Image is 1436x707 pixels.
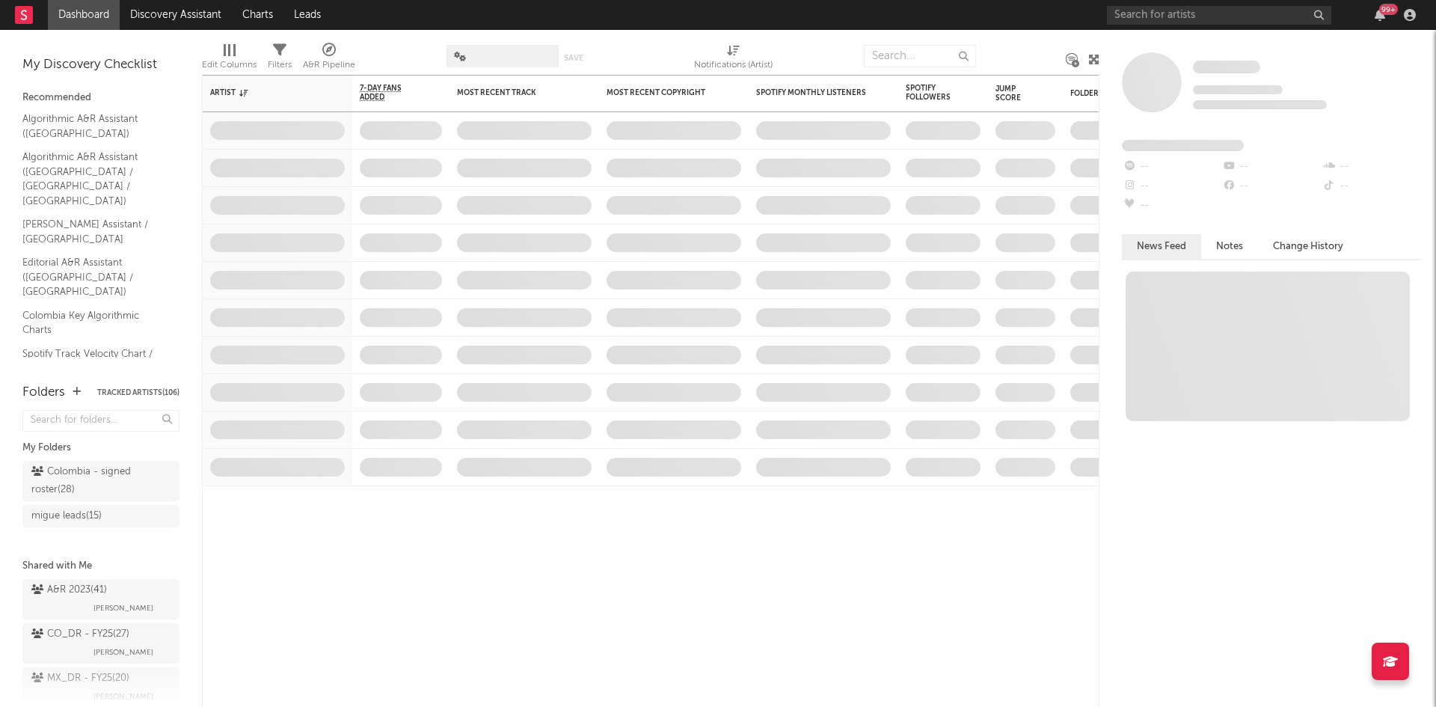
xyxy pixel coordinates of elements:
[268,56,292,74] div: Filters
[31,670,129,688] div: MX_DR - FY25 ( 20 )
[93,688,153,706] span: [PERSON_NAME]
[22,149,165,209] a: Algorithmic A&R Assistant ([GEOGRAPHIC_DATA] / [GEOGRAPHIC_DATA] / [GEOGRAPHIC_DATA])
[210,88,322,97] div: Artist
[22,346,165,376] a: Spotify Track Velocity Chart / CO + PE
[1070,89,1182,98] div: Folders
[31,625,129,643] div: CO_DR - FY25 ( 27 )
[22,461,179,501] a: Colombia - signed roster(28)
[22,89,179,107] div: Recommended
[564,54,583,62] button: Save
[303,37,355,81] div: A&R Pipeline
[1322,157,1421,177] div: --
[22,56,179,74] div: My Discovery Checklist
[1221,177,1321,196] div: --
[1322,177,1421,196] div: --
[1122,157,1221,177] div: --
[1193,61,1260,73] span: Some Artist
[202,56,257,74] div: Edit Columns
[1122,140,1244,151] span: Fans Added by Platform
[1201,234,1258,259] button: Notes
[202,37,257,81] div: Edit Columns
[1122,196,1221,215] div: --
[360,84,420,102] span: 7-Day Fans Added
[93,599,153,617] span: [PERSON_NAME]
[1193,60,1260,75] a: Some Artist
[22,439,179,457] div: My Folders
[22,410,179,432] input: Search for folders...
[1122,177,1221,196] div: --
[1258,234,1358,259] button: Change History
[1122,234,1201,259] button: News Feed
[864,45,976,67] input: Search...
[1379,4,1398,15] div: 99 +
[1107,6,1331,25] input: Search for artists
[694,56,773,74] div: Notifications (Artist)
[22,111,165,141] a: Algorithmic A&R Assistant ([GEOGRAPHIC_DATA])
[694,37,773,81] div: Notifications (Artist)
[22,216,165,247] a: [PERSON_NAME] Assistant / [GEOGRAPHIC_DATA]
[906,84,958,102] div: Spotify Followers
[1375,9,1385,21] button: 99+
[22,623,179,664] a: CO_DR - FY25(27)[PERSON_NAME]
[31,463,137,499] div: Colombia - signed roster ( 28 )
[22,505,179,527] a: migue leads(15)
[607,88,719,97] div: Most Recent Copyright
[22,557,179,575] div: Shared with Me
[1193,100,1327,109] span: 0 fans last week
[31,581,107,599] div: A&R 2023 ( 41 )
[268,37,292,81] div: Filters
[22,579,179,619] a: A&R 2023(41)[PERSON_NAME]
[31,507,102,525] div: migue leads ( 15 )
[1193,85,1283,94] span: Tracking Since: [DATE]
[97,389,179,397] button: Tracked Artists(106)
[22,384,65,402] div: Folders
[1221,157,1321,177] div: --
[303,56,355,74] div: A&R Pipeline
[457,88,569,97] div: Most Recent Track
[995,85,1033,102] div: Jump Score
[22,307,165,338] a: Colombia Key Algorithmic Charts
[22,254,165,300] a: Editorial A&R Assistant ([GEOGRAPHIC_DATA] / [GEOGRAPHIC_DATA])
[93,643,153,661] span: [PERSON_NAME]
[756,88,868,97] div: Spotify Monthly Listeners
